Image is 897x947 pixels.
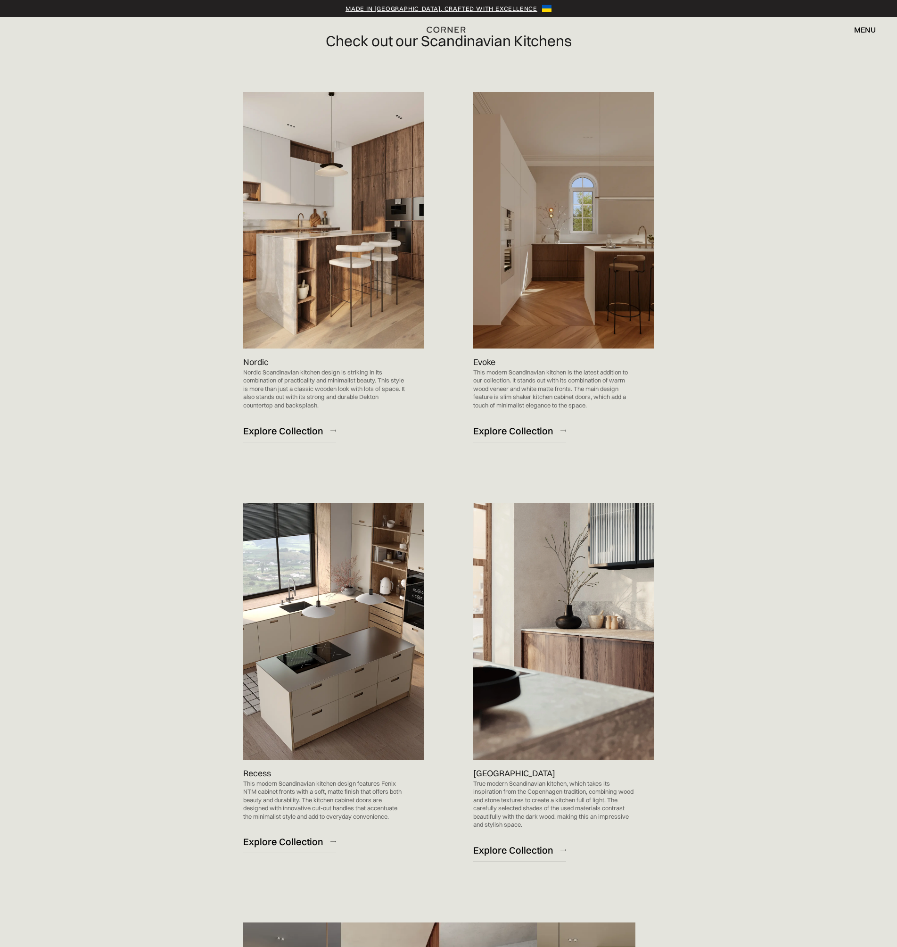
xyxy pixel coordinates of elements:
[346,4,537,13] a: Made in [GEOGRAPHIC_DATA], crafted with excellence
[473,419,566,442] a: Explore Collection
[473,368,635,410] p: This modern Scandinavian kitchen is the latest addition to our collection. It stands out with its...
[243,780,405,821] p: This modern Scandinavian kitchen design features Fenix NTM cabinet fronts with a soft, matte fini...
[243,356,269,368] p: Nordic
[243,830,336,853] a: Explore Collection
[243,767,271,780] p: Recess
[854,26,876,33] div: menu
[473,844,553,856] div: Explore Collection
[473,767,555,780] p: [GEOGRAPHIC_DATA]
[473,356,495,368] p: Evoke
[243,368,405,410] p: Nordic Scandinavian kitchen design is striking in its combination of practicality and minimalist ...
[473,424,553,437] div: Explore Collection
[378,24,519,36] a: home
[473,839,566,862] a: Explore Collection
[243,424,323,437] div: Explore Collection
[243,419,336,442] a: Explore Collection
[845,22,876,38] div: menu
[243,835,323,848] div: Explore Collection
[473,780,635,829] p: True modern Scandinavian kitchen, which takes its inspiration from the Copenhagen tradition, comb...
